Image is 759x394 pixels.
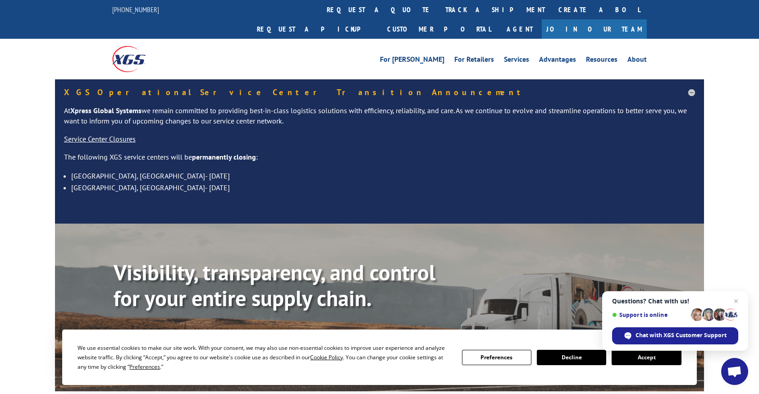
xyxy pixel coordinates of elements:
li: [GEOGRAPHIC_DATA], [GEOGRAPHIC_DATA]- [DATE] [71,182,695,193]
u: Service Center Closures [64,134,136,143]
a: Resources [586,56,617,66]
a: Advantages [539,56,576,66]
a: Customer Portal [380,19,498,39]
a: Agent [498,19,542,39]
span: Preferences [129,363,160,371]
strong: permanently closing [192,152,256,161]
span: Chat with XGS Customer Support [612,327,738,344]
span: Questions? Chat with us! [612,298,738,305]
a: Open chat [721,358,748,385]
button: Preferences [462,350,531,365]
button: Accept [612,350,681,365]
a: For [PERSON_NAME] [380,56,444,66]
b: Visibility, transparency, and control for your entire supply chain. [114,258,435,312]
a: About [627,56,647,66]
div: We use essential cookies to make our site work. With your consent, we may also use non-essential ... [78,343,451,371]
h5: XGS Operational Service Center Transition Announcement [64,88,695,96]
li: [GEOGRAPHIC_DATA], [GEOGRAPHIC_DATA]- [DATE] [71,170,695,182]
p: The following XGS service centers will be : [64,152,695,170]
a: Services [504,56,529,66]
a: [PHONE_NUMBER] [112,5,159,14]
span: Support is online [612,312,688,318]
span: Cookie Policy [310,353,343,361]
a: For Retailers [454,56,494,66]
strong: Xpress Global Systems [70,106,142,115]
button: Decline [537,350,606,365]
a: Join Our Team [542,19,647,39]
p: At we remain committed to providing best-in-class logistics solutions with efficiency, reliabilit... [64,105,695,134]
div: Cookie Consent Prompt [62,330,697,385]
span: Chat with XGS Customer Support [636,331,727,339]
a: Request a pickup [250,19,380,39]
